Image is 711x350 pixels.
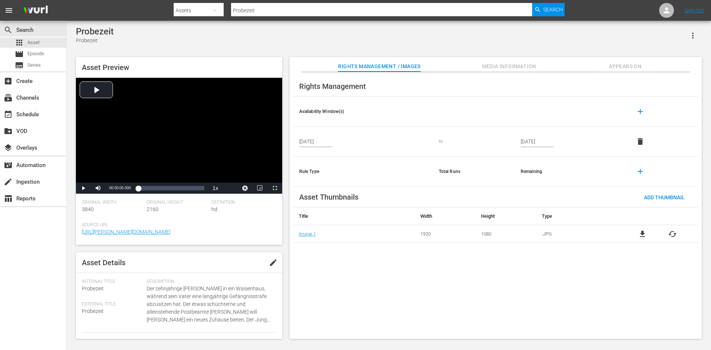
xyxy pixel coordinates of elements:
[27,39,40,46] span: Asset
[515,157,625,187] th: Remaining
[415,225,475,243] td: 1920
[636,107,645,116] span: add
[76,183,91,194] button: Play
[475,225,536,243] td: 1080
[82,279,143,285] span: Internal Title:
[543,3,563,16] span: Search
[299,193,358,201] span: Asset Thumbnails
[82,286,104,291] span: Probezeit
[109,186,131,190] span: 00:00:00.000
[147,206,158,212] span: 2160
[76,37,114,44] div: Probezeit
[82,200,143,206] span: Original Width
[4,6,13,15] span: menu
[4,26,13,34] span: Search
[138,186,204,190] div: Progress Bar
[82,308,104,314] span: Probezeit
[4,110,13,119] span: Schedule
[253,183,267,194] button: Picture-in-Picture
[82,258,126,267] span: Asset Details
[264,254,282,271] button: edit
[536,207,617,225] th: Type
[269,258,278,267] span: edit
[208,183,223,194] button: Playback Rate
[439,139,509,144] div: to
[636,167,645,176] span: add
[4,93,13,102] span: Channels
[475,207,536,225] th: Height
[27,50,44,57] span: Episode
[638,230,647,239] a: file_download
[82,206,94,212] span: 3840
[82,222,273,228] span: Source Url
[211,200,273,206] span: Definition
[91,183,106,194] button: Mute
[82,63,129,72] span: Asset Preview
[293,97,433,127] th: Availability Window(s)
[4,161,13,170] span: Automation
[18,2,53,19] img: ans4CAIJ8jUAAAAAAAAAAAAAAAAAAAAAAAAgQb4GAAAAAAAAAAAAAAAAAAAAAAAAJMjXAAAAAAAAAAAAAAAAAAAAAAAAgAT5G...
[15,38,24,47] span: Asset
[4,177,13,186] span: Ingestion
[299,231,316,237] a: Image 1
[4,194,13,203] span: Reports
[293,207,415,225] th: Title
[4,77,13,86] span: Create
[532,3,565,16] button: Search
[211,206,217,212] span: hd
[15,61,24,70] span: Series
[147,285,273,324] span: Der zehnjährige [PERSON_NAME] in ein Waisenhaus, während sein Vater eine langjährige Gefängnisstr...
[76,78,282,194] div: Video Player
[4,127,13,136] span: VOD
[27,61,41,69] span: Series
[536,225,617,243] td: .JPG
[238,183,253,194] button: Jump To Time
[597,62,653,71] span: Appears On
[638,194,691,200] span: Add Thumbnail
[338,62,420,71] span: Rights Management / Images
[4,143,13,152] span: Overlays
[631,133,649,150] button: delete
[267,183,282,194] button: Fullscreen
[631,163,649,180] button: add
[415,207,475,225] th: Width
[638,190,691,204] button: Add Thumbnail
[685,7,704,13] a: Sign Out
[147,200,208,206] span: Original Height
[82,229,170,235] a: [URL][PERSON_NAME][DOMAIN_NAME]
[15,50,24,59] span: Episode
[668,230,677,239] button: cached
[293,157,433,187] th: Rule Type
[82,301,143,307] span: External Title:
[636,137,645,146] span: delete
[76,26,114,37] div: Probezeit
[147,279,273,285] span: Description:
[481,62,537,71] span: Media Information
[631,103,649,120] button: add
[299,82,366,91] span: Rights Management
[433,157,515,187] th: Total Runs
